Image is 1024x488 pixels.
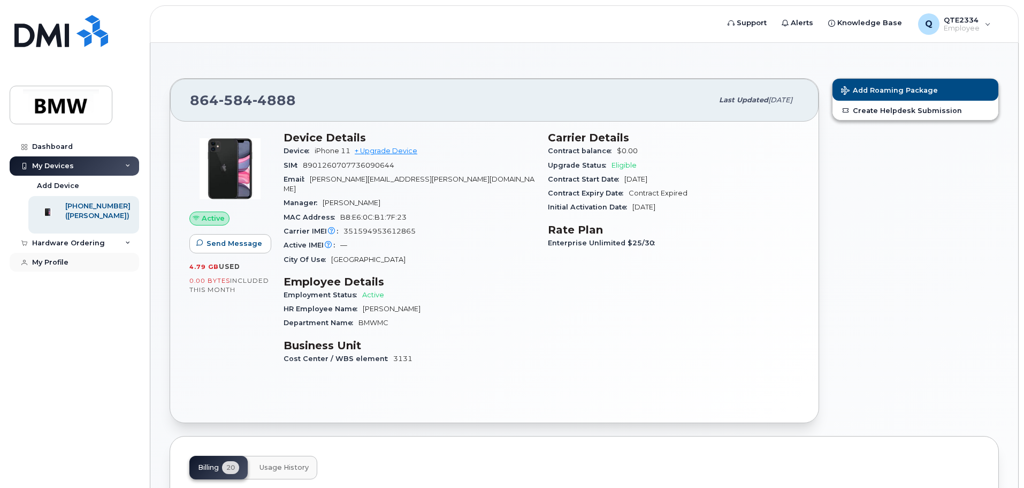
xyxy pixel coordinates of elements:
[315,147,350,155] span: iPhone 11
[202,213,225,223] span: Active
[768,96,792,104] span: [DATE]
[331,256,406,264] span: [GEOGRAPHIC_DATA]
[548,239,660,247] span: Enterprise Unlimited $25/30
[548,223,799,236] h3: Rate Plan
[393,355,412,363] span: 3131
[548,131,799,144] h3: Carrier Details
[284,241,340,249] span: Active IMEI
[632,203,655,211] span: [DATE]
[303,161,394,169] span: 8901260707736090644
[189,277,230,284] span: 0.00 Bytes
[548,175,624,183] span: Contract Start Date
[624,175,647,183] span: [DATE]
[284,175,534,193] span: [PERSON_NAME][EMAIL_ADDRESS][PERSON_NAME][DOMAIN_NAME]
[841,86,938,96] span: Add Roaming Package
[253,92,296,108] span: 4888
[284,147,315,155] span: Device
[284,319,358,327] span: Department Name
[355,147,417,155] a: + Upgrade Device
[340,241,347,249] span: —
[190,92,296,108] span: 864
[832,101,998,120] a: Create Helpdesk Submission
[343,227,416,235] span: 351594953612865
[284,339,535,352] h3: Business Unit
[284,213,340,221] span: MAC Address
[358,319,388,327] span: BMWMC
[977,441,1016,480] iframe: Messenger Launcher
[284,227,343,235] span: Carrier IMEI
[198,137,262,201] img: iPhone_11.jpg
[548,161,612,169] span: Upgrade Status
[323,199,380,207] span: [PERSON_NAME]
[363,305,421,313] span: [PERSON_NAME]
[284,355,393,363] span: Cost Center / WBS element
[612,161,637,169] span: Eligible
[259,463,309,472] span: Usage History
[362,291,384,299] span: Active
[832,79,998,101] button: Add Roaming Package
[284,175,310,183] span: Email
[284,291,362,299] span: Employment Status
[548,147,617,155] span: Contract balance
[189,263,219,271] span: 4.79 GB
[548,203,632,211] span: Initial Activation Date
[284,305,363,313] span: HR Employee Name
[340,213,407,221] span: B8:E6:0C:B1:7F:23
[629,189,687,197] span: Contract Expired
[284,256,331,264] span: City Of Use
[548,189,629,197] span: Contract Expiry Date
[719,96,768,104] span: Last updated
[284,161,303,169] span: SIM
[219,92,253,108] span: 584
[219,262,240,271] span: used
[617,147,638,155] span: $0.00
[284,199,323,207] span: Manager
[284,131,535,144] h3: Device Details
[189,234,271,253] button: Send Message
[207,238,262,249] span: Send Message
[284,275,535,288] h3: Employee Details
